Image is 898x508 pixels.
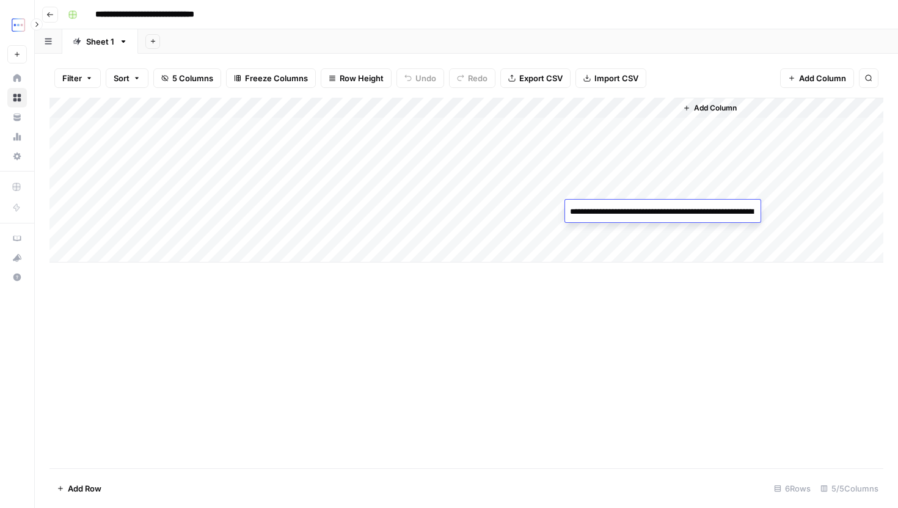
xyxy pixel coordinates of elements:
a: Your Data [7,107,27,127]
div: 5/5 Columns [816,479,883,498]
button: Import CSV [575,68,646,88]
div: Sheet 1 [86,35,114,48]
span: Row Height [340,72,384,84]
span: Freeze Columns [245,72,308,84]
a: Sheet 1 [62,29,138,54]
div: What's new? [8,249,26,267]
button: Add Row [49,479,109,498]
span: Undo [415,72,436,84]
span: Add Column [694,103,737,114]
button: Row Height [321,68,392,88]
span: Sort [114,72,130,84]
button: 5 Columns [153,68,221,88]
span: 5 Columns [172,72,213,84]
a: AirOps Academy [7,228,27,248]
button: Undo [396,68,444,88]
button: Sort [106,68,148,88]
span: Filter [62,72,82,84]
button: Add Column [678,100,742,116]
a: Settings [7,147,27,166]
a: Usage [7,127,27,147]
button: Redo [449,68,495,88]
button: What's new? [7,248,27,267]
span: Redo [468,72,487,84]
span: Add Column [799,72,846,84]
span: Export CSV [519,72,563,84]
span: Import CSV [594,72,638,84]
button: Filter [54,68,101,88]
button: Export CSV [500,68,571,88]
a: Home [7,68,27,88]
a: Browse [7,88,27,107]
button: Help + Support [7,267,27,287]
span: Add Row [68,482,101,495]
img: TripleDart Logo [7,14,29,36]
button: Freeze Columns [226,68,316,88]
button: Workspace: TripleDart [7,10,27,40]
div: 6 Rows [769,479,816,498]
button: Add Column [780,68,854,88]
